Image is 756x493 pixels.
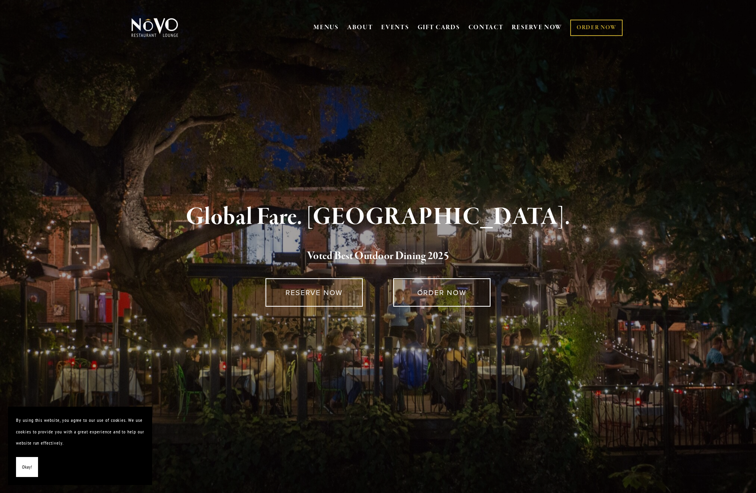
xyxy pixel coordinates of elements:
a: RESERVE NOW [512,20,562,35]
img: Novo Restaurant &amp; Lounge [130,18,180,38]
p: By using this website, you agree to our use of cookies. We use cookies to provide you with a grea... [16,415,144,449]
a: GIFT CARDS [418,20,460,35]
a: RESERVE NOW [265,278,363,307]
strong: Global Fare. [GEOGRAPHIC_DATA]. [186,202,570,232]
a: EVENTS [381,24,409,32]
span: Okay! [22,461,32,473]
a: CONTACT [468,20,504,35]
a: Voted Best Outdoor Dining 202 [307,249,444,264]
section: Cookie banner [8,407,152,485]
a: ABOUT [347,24,373,32]
a: ORDER NOW [393,278,491,307]
a: MENUS [314,24,339,32]
h2: 5 [145,248,611,265]
button: Okay! [16,457,38,477]
a: ORDER NOW [570,20,623,36]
